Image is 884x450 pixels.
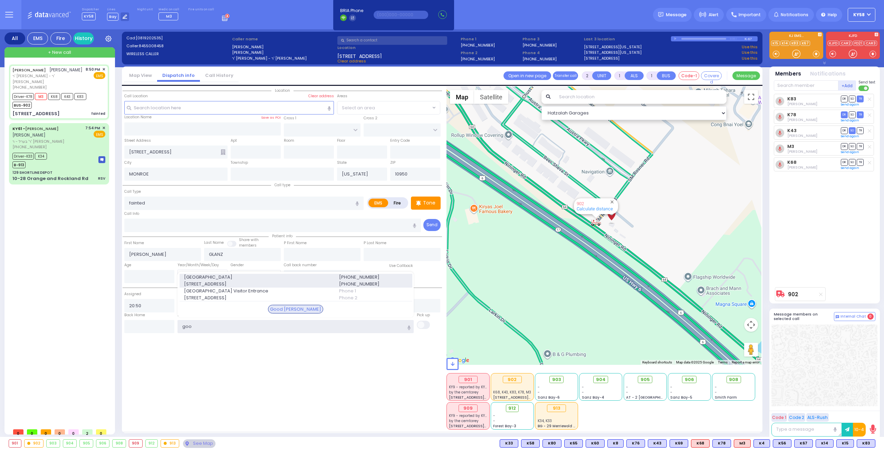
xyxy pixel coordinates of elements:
[849,143,856,150] span: SO
[841,159,848,166] span: DR
[339,288,408,294] span: Phone 1
[841,134,859,138] a: Send again
[459,376,478,383] div: 901
[342,104,375,111] span: Select an area
[626,390,628,395] span: -
[834,312,875,321] button: Internal Chat 0
[459,404,478,412] div: 909
[742,44,758,50] a: Use this
[734,439,751,448] div: M3
[337,93,347,99] label: Areas
[493,395,558,400] span: [STREET_ADDRESS][PERSON_NAME]
[769,34,823,39] label: KJ EMS...
[337,36,447,45] input: Search a contact
[773,439,791,448] div: BLS
[857,159,864,166] span: TR
[12,161,26,168] span: B-913
[232,50,335,56] label: [PERSON_NAME]
[340,8,363,14] span: BRIA Phone
[12,126,59,131] a: [PERSON_NAME]
[68,429,79,434] span: 0
[771,41,780,46] a: K15
[841,111,848,118] span: DR
[853,41,864,46] a: FD21
[841,118,859,122] a: Send again
[284,138,294,143] label: Room
[787,128,797,133] a: K43
[80,440,93,447] div: 905
[239,237,259,242] small: Share with
[27,429,37,434] span: 0
[13,429,23,434] span: 0
[166,13,172,19] span: M3
[98,176,105,181] div: RSV
[91,111,105,116] div: fainted
[94,131,105,138] span: EMS
[857,143,864,150] span: TR
[284,262,317,268] label: Call back number
[124,240,144,246] label: First Name
[449,384,487,390] span: KY9 - reported by KY9
[542,439,561,448] div: K80
[232,44,335,50] label: [PERSON_NAME]
[564,439,583,448] div: BLS
[522,42,557,48] label: [PHONE_NUMBER]
[641,376,650,383] span: 905
[12,153,34,160] span: Driver-K33
[63,440,77,447] div: 904
[221,149,225,155] span: Other building occupants
[787,165,817,170] span: Isaac Herskovits
[553,71,578,80] button: Transfer call
[96,429,106,434] span: 0
[584,56,619,61] a: [STREET_ADDRESS]
[461,56,495,61] label: [PHONE_NUMBER]
[124,291,141,297] label: Assigned
[788,413,805,422] button: Code 2
[368,199,388,207] label: EMS
[742,50,758,56] a: Use this
[136,35,163,41] span: [0819202535]
[787,144,794,149] a: M3
[864,41,877,46] a: CAR3
[157,72,200,79] a: Dispatch info
[626,395,677,400] span: AT - 2 [GEOGRAPHIC_DATA]
[82,12,96,20] span: KY58
[586,439,605,448] div: BLS
[107,13,118,21] span: Bay
[9,440,21,447] div: 901
[841,127,848,134] span: DR
[810,70,846,78] button: Notifications
[337,58,366,64] span: Clear address
[744,36,758,41] div: K-67
[27,10,73,19] img: Logo
[605,204,617,225] div: YESHAYA GEDALYE GLANZ
[591,218,601,227] div: 902
[450,90,474,104] button: Show street map
[787,160,797,165] a: K68
[841,102,859,107] a: Send again
[98,156,105,163] img: message-box.svg
[27,32,48,44] div: EMS
[177,320,414,333] input: Search hospital
[841,96,848,102] span: DR
[284,116,296,121] label: Cross 1
[781,12,808,18] span: Notifications
[522,36,582,42] span: Phone 3
[794,439,813,448] div: BLS
[841,150,859,154] a: Send again
[521,439,540,448] div: BLS
[775,70,801,78] button: Members
[715,390,717,395] span: -
[339,294,408,301] span: Phone 2
[124,312,145,318] label: Back Home
[423,219,441,231] button: Send
[800,41,810,46] a: K67
[284,240,307,246] label: P First Name
[129,440,142,447] div: 909
[670,439,688,448] div: BLS
[582,384,584,390] span: -
[231,138,237,143] label: Apt
[231,160,248,166] label: Township
[364,240,386,246] label: P Last Name
[849,159,856,166] span: SO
